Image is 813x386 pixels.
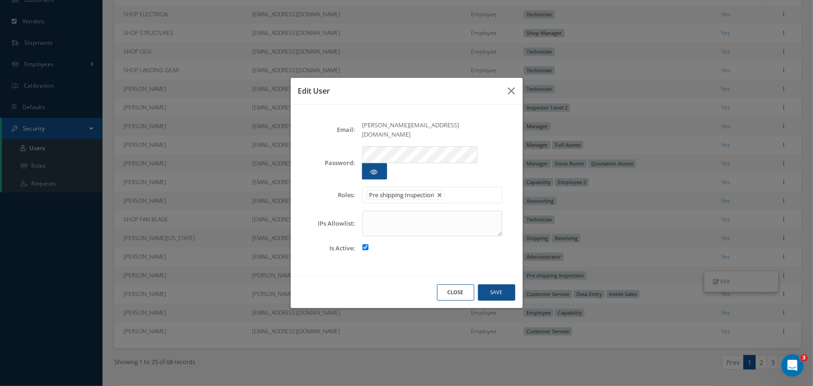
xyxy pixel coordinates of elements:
label: IPs Allowlist: [304,220,355,227]
label: Password: [304,159,355,166]
label: Is Active: [304,245,355,252]
iframe: Intercom live chat [781,354,804,377]
span: [PERSON_NAME][EMAIL_ADDRESS][DOMAIN_NAME] [362,121,459,138]
button: Close [437,284,474,301]
span: 3 [800,354,808,362]
h3: Edit User [298,85,501,96]
label: Roles: [304,192,355,199]
span: Pre shipping Inspection [369,191,435,199]
label: Email: [304,126,355,133]
button: Save [478,284,515,301]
